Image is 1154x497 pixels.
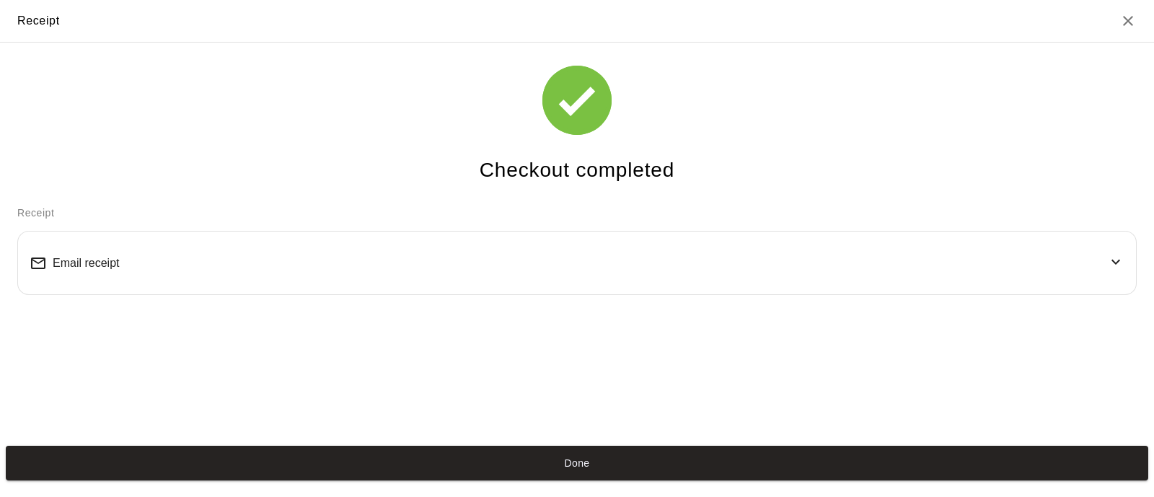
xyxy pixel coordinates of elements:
button: Done [6,446,1148,480]
h4: Checkout completed [480,158,674,183]
div: Receipt [17,12,60,30]
span: Email receipt [53,257,119,270]
button: Close [1119,12,1137,30]
p: Receipt [17,206,1137,221]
